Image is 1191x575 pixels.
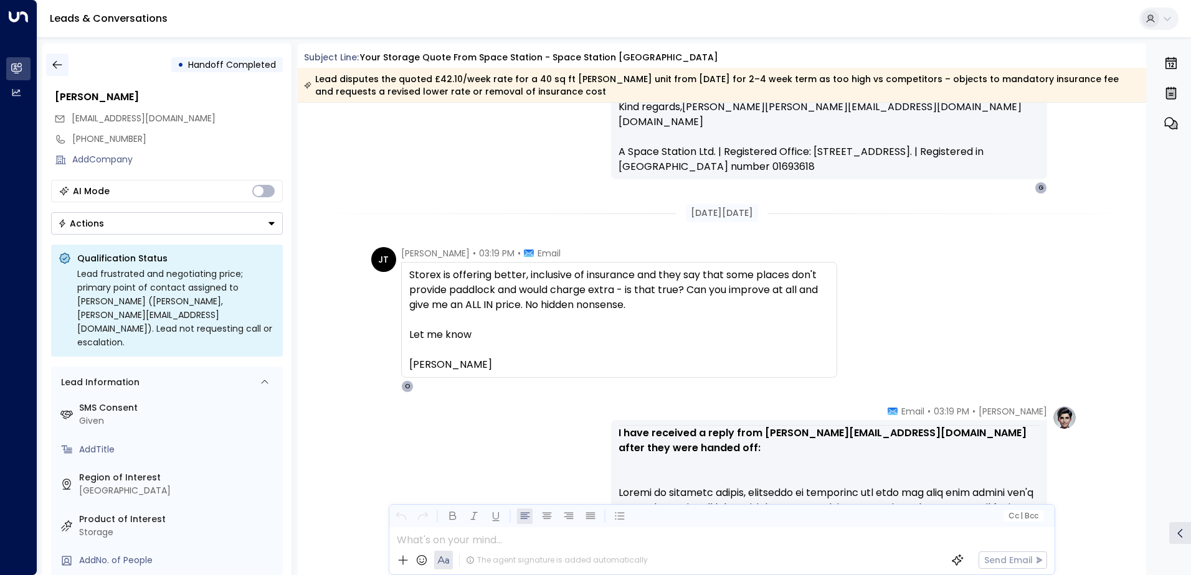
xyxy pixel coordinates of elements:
div: AI Mode [73,185,110,197]
div: [PERSON_NAME] [55,90,283,105]
div: Your storage quote from Space Station - Space Station [GEOGRAPHIC_DATA] [360,51,718,64]
button: Redo [415,508,430,524]
div: JT [371,247,396,272]
div: Lead frustrated and negotiating price; primary point of contact assigned to [PERSON_NAME] ([PERSO... [77,267,275,349]
span: [EMAIL_ADDRESS][DOMAIN_NAME] [72,112,216,124]
span: jonathantayar@hotmail.com [72,112,216,125]
div: Let me know [409,327,829,342]
span: [PERSON_NAME] [401,247,470,259]
span: • [928,405,931,418]
span: 03:19 PM [479,247,515,259]
span: • [518,247,521,259]
div: O [401,380,414,393]
button: Undo [393,508,409,524]
img: profile-logo.png [1052,405,1077,430]
a: Leads & Conversations [50,11,168,26]
span: Email [901,405,924,418]
span: Handoff Completed [188,58,276,71]
div: Lead disputes the quoted £42.10/week rate for a 40 sq ft [PERSON_NAME] unit from [DATE] for 2–4 w... [304,73,1139,98]
div: [GEOGRAPHIC_DATA] [79,484,278,497]
div: The agent signature is added automatically [466,554,648,566]
div: [PHONE_NUMBER] [72,133,283,146]
span: | [1020,512,1023,520]
div: Button group with a nested menu [51,212,283,235]
span: Email [538,247,561,259]
span: Subject Line: [304,51,359,63]
p: Qualification Status [77,252,275,264]
button: Cc|Bcc [1003,510,1043,522]
div: Actions [58,218,104,229]
div: AddCompany [72,153,283,166]
label: Product of Interest [79,513,278,526]
span: [PERSON_NAME] [979,405,1047,418]
div: AddNo. of People [79,554,278,567]
div: Lead Information [57,376,140,389]
div: [DATE][DATE] [686,204,758,222]
span: Cc Bcc [1008,512,1038,520]
span: • [972,405,975,418]
strong: I have received a reply from [PERSON_NAME][EMAIL_ADDRESS][DOMAIN_NAME] after they were handed off: [619,426,1029,455]
label: Region of Interest [79,471,278,484]
div: G [1035,182,1047,194]
span: 03:19 PM [934,405,969,418]
button: Actions [51,212,283,235]
div: • [178,54,184,76]
div: Given [79,414,278,428]
div: Storex is offering better, inclusive of insurance and they say that some places don't provide pad... [409,268,829,312]
div: [PERSON_NAME] [409,357,829,372]
div: Storage [79,526,278,539]
div: AddTitle [79,443,278,456]
label: SMS Consent [79,401,278,414]
span: • [473,247,476,259]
